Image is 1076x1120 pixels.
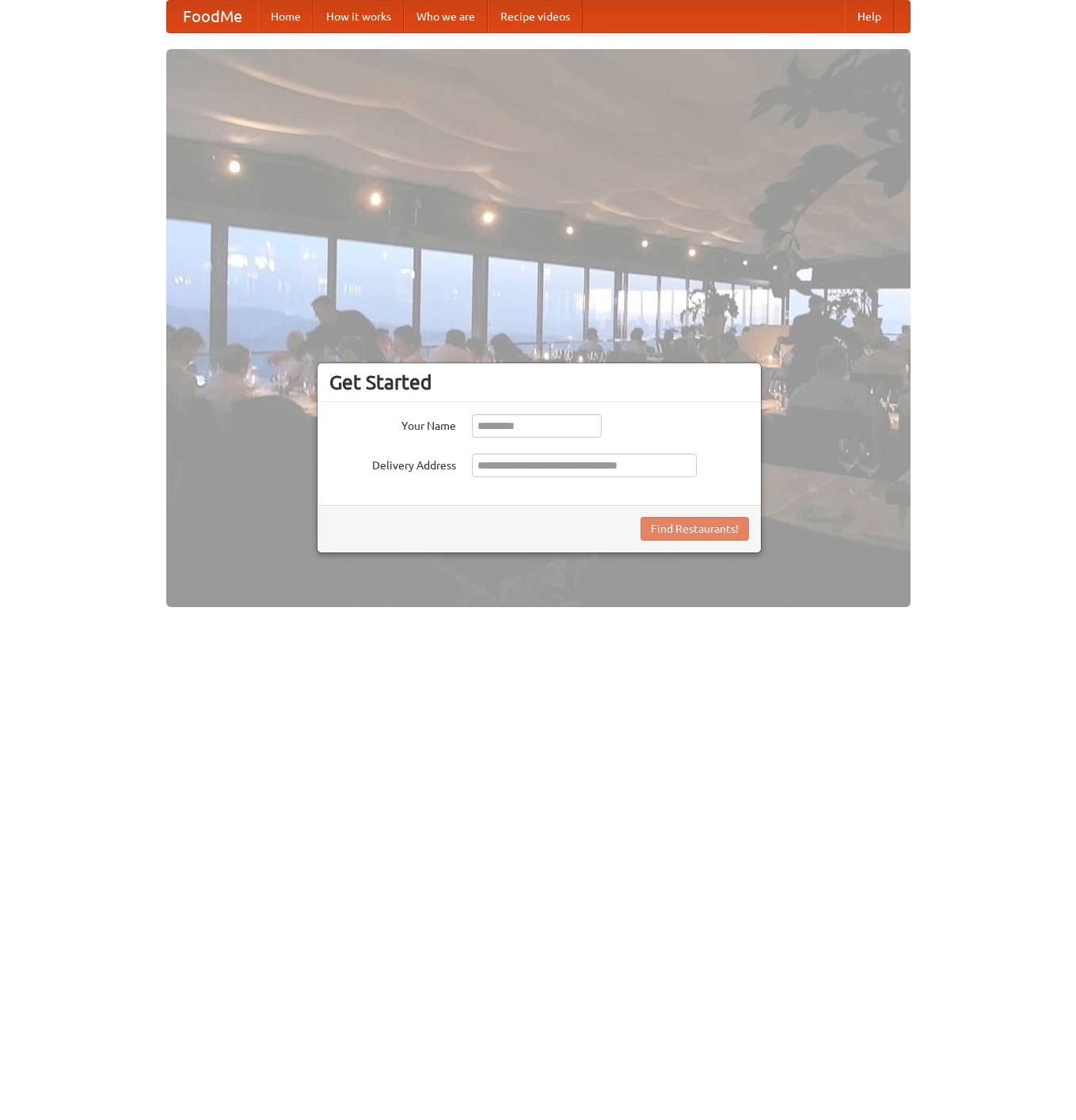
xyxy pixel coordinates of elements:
[329,370,749,394] h3: Get Started
[488,1,583,32] a: Recipe videos
[641,517,749,541] button: Find Restaurants!
[258,1,314,32] a: Home
[404,1,488,32] a: Who we are
[167,1,258,32] a: FoodMe
[329,454,456,473] label: Delivery Address
[845,1,894,32] a: Help
[329,414,456,434] label: Your Name
[314,1,404,32] a: How it works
